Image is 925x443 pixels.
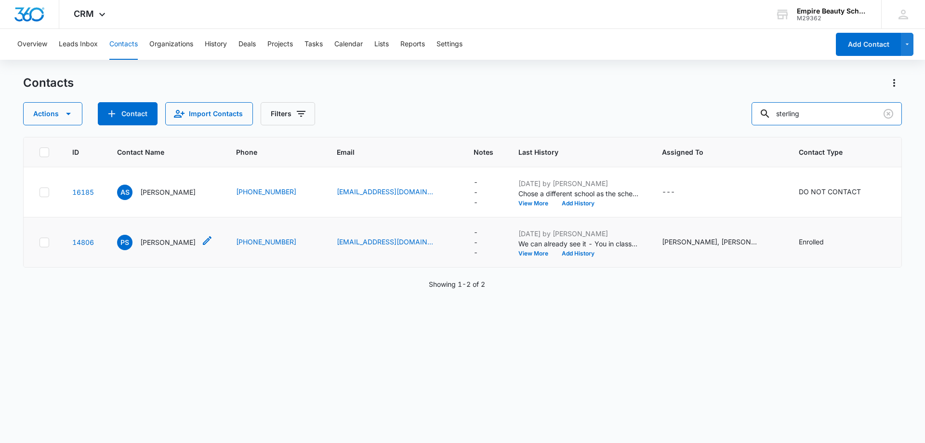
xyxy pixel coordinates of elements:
span: CRM [74,9,94,19]
a: Navigate to contact details page for Peyton Sterling [72,238,94,246]
div: Phone - 6037243650 - Select to Edit Field [236,237,314,248]
button: Add History [555,251,601,256]
span: AS [117,185,132,200]
button: View More [518,201,555,206]
span: Email [337,147,436,157]
div: Contact Type - DO NOT CONTACT - Select to Edit Field [799,187,878,198]
div: Notes - - Select to Edit Field [474,227,495,257]
button: Leads Inbox [59,29,98,60]
button: Import Contacts [165,102,253,125]
div: --- [474,227,478,257]
div: --- [474,177,478,207]
span: Assigned To [662,147,762,157]
div: Enrolled [799,237,824,247]
h1: Contacts [23,76,74,90]
p: [PERSON_NAME] [140,237,196,247]
p: [DATE] by [PERSON_NAME] [518,228,639,239]
button: Projects [267,29,293,60]
button: Organizations [149,29,193,60]
div: [PERSON_NAME], [PERSON_NAME] [662,237,758,247]
button: View More [518,251,555,256]
button: Contacts [109,29,138,60]
button: Tasks [304,29,323,60]
button: History [205,29,227,60]
p: [DATE] by [PERSON_NAME] [518,178,639,188]
span: Contact Type [799,147,864,157]
div: Phone - (781) 364-6601 - Select to Edit Field [236,187,314,198]
div: Contact Name - Peyton Sterling - Select to Edit Field [117,235,213,250]
p: [PERSON_NAME] [140,187,196,197]
a: [PHONE_NUMBER] [236,187,296,197]
div: Email - peytonsterling@icloud.com - Select to Edit Field [337,237,450,248]
span: PS [117,235,132,250]
button: Settings [436,29,462,60]
span: ID [72,147,80,157]
span: Notes [474,147,495,157]
span: Last History [518,147,625,157]
button: Filters [261,102,315,125]
input: Search Contacts [752,102,902,125]
p: Chose a different school as the schedule here didn't work best for her. Wish you the best of luck... [518,188,639,199]
div: Notes - - Select to Edit Field [474,177,495,207]
span: Contact Name [117,147,199,157]
button: Add History [555,201,601,206]
button: Reports [400,29,425,60]
div: account id [797,15,867,22]
p: Showing 1-2 of 2 [429,279,485,289]
div: --- [662,187,675,198]
a: Navigate to contact details page for Audrey Sterling [72,188,94,196]
div: Contact Name - Audrey Sterling - Select to Edit Field [117,185,213,200]
a: [EMAIL_ADDRESS][DOMAIN_NAME] [337,237,433,247]
p: We can already see it - You in class, scissors in hand, making magic happen! Tell us what you're ... [518,239,639,249]
div: Assigned To - - Select to Edit Field [662,187,692,198]
div: DO NOT CONTACT [799,187,861,197]
div: Contact Type - Enrolled - Select to Edit Field [799,237,841,248]
div: account name [797,7,867,15]
button: Deals [238,29,256,60]
button: Overview [17,29,47,60]
a: [PHONE_NUMBER] [236,237,296,247]
button: Calendar [334,29,363,60]
button: Clear [881,106,896,121]
button: Lists [374,29,389,60]
div: Email - sterlingaudrey5@gmail.com - Select to Edit Field [337,187,450,198]
div: Assigned To - Amelia Gauthier, Jess Peltonovich - Select to Edit Field [662,237,776,248]
a: [EMAIL_ADDRESS][DOMAIN_NAME] [337,187,433,197]
span: Phone [236,147,300,157]
button: Actions [886,75,902,91]
button: Actions [23,102,82,125]
button: Add Contact [98,102,158,125]
button: Add Contact [836,33,901,56]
